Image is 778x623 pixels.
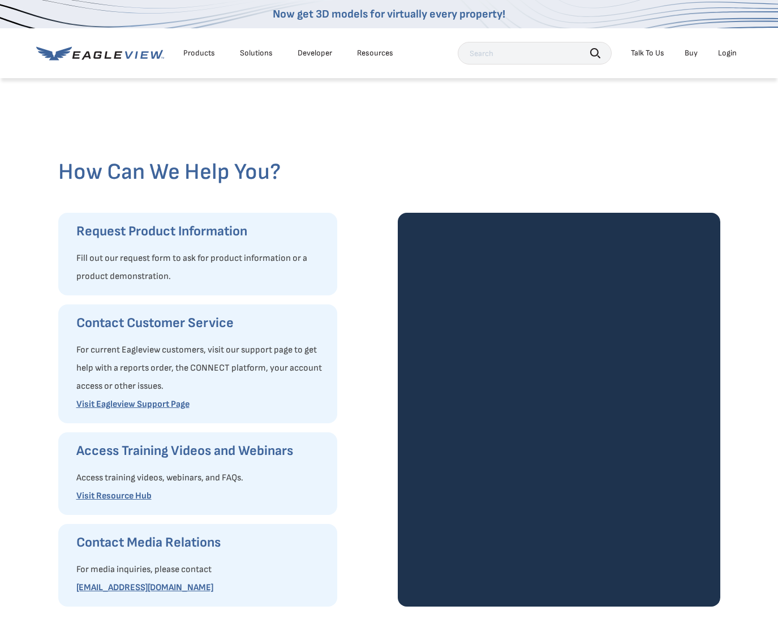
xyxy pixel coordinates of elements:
[76,314,326,332] h3: Contact Customer Service
[458,42,612,65] input: Search
[76,534,326,552] h3: Contact Media Relations
[240,48,273,58] div: Solutions
[631,48,664,58] div: Talk To Us
[76,222,326,240] h3: Request Product Information
[76,561,326,579] p: For media inquiries, please contact
[76,469,326,487] p: Access training videos, webinars, and FAQs.
[357,48,393,58] div: Resources
[76,491,152,501] a: Visit Resource Hub
[718,48,737,58] div: Login
[298,48,332,58] a: Developer
[58,158,720,186] h2: How Can We Help You?
[183,48,215,58] div: Products
[76,442,326,460] h3: Access Training Videos and Webinars
[76,341,326,396] p: For current Eagleview customers, visit our support page to get help with a reports order, the CON...
[76,399,190,410] a: Visit Eagleview Support Page
[685,48,698,58] a: Buy
[76,250,326,286] p: Fill out our request form to ask for product information or a product demonstration.
[273,7,505,21] a: Now get 3D models for virtually every property!
[76,582,213,593] a: [EMAIL_ADDRESS][DOMAIN_NAME]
